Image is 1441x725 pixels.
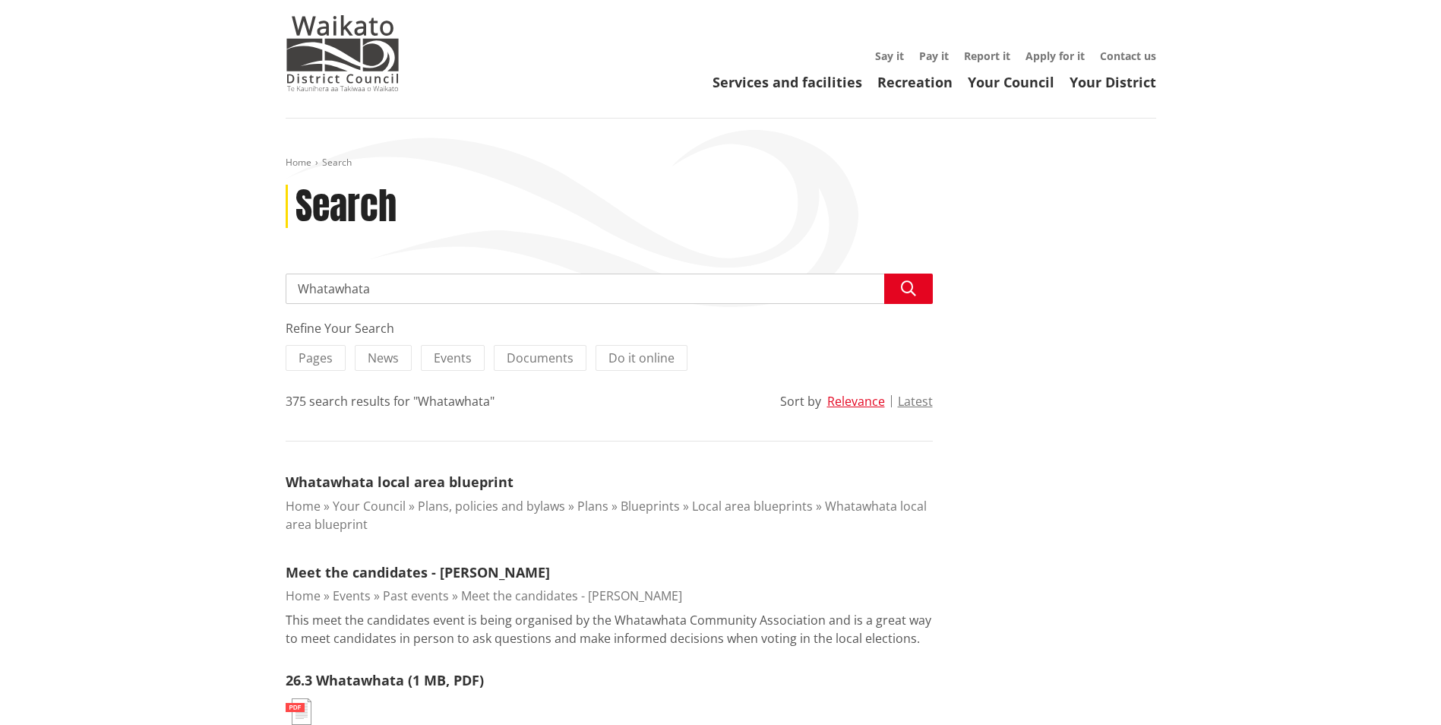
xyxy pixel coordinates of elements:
iframe: Messenger Launcher [1371,661,1426,716]
a: Your District [1070,73,1156,91]
a: Your Council [333,498,406,514]
a: Contact us [1100,49,1156,63]
a: Home [286,156,311,169]
p: This meet the candidates event is being organised by the Whatawhata Community Association and is ... [286,611,933,647]
a: Whatawhata local area blueprint [286,473,514,491]
a: Local area blueprints [692,498,813,514]
span: News [368,350,399,366]
a: Report it [964,49,1010,63]
button: Latest [898,394,933,408]
div: Sort by [780,392,821,410]
a: Home [286,498,321,514]
a: Blueprints [621,498,680,514]
a: Plans [577,498,608,514]
div: 375 search results for "Whatawhata" [286,392,495,410]
span: Documents [507,350,574,366]
a: 26.3 Whatawhata (1 MB, PDF) [286,671,484,689]
span: Do it online [608,350,675,366]
a: Pay it [919,49,949,63]
button: Relevance [827,394,885,408]
img: Waikato District Council - Te Kaunihera aa Takiwaa o Waikato [286,15,400,91]
a: Meet the candidates - [PERSON_NAME] [461,587,682,604]
span: Search [322,156,352,169]
a: Recreation [877,73,953,91]
h1: Search [295,185,397,229]
a: Past events [383,587,449,604]
a: Apply for it [1025,49,1085,63]
span: Pages [299,350,333,366]
img: document-pdf.svg [286,698,311,725]
a: Whatawhata local area blueprint [286,498,927,533]
div: Refine Your Search [286,319,933,337]
nav: breadcrumb [286,157,1156,169]
a: Your Council [968,73,1054,91]
a: Events [333,587,371,604]
a: Services and facilities [713,73,862,91]
input: Search input [286,274,933,304]
a: Plans, policies and bylaws [418,498,565,514]
span: Events [434,350,472,366]
a: Say it [875,49,904,63]
a: Meet the candidates - [PERSON_NAME] [286,563,550,581]
a: Home [286,587,321,604]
